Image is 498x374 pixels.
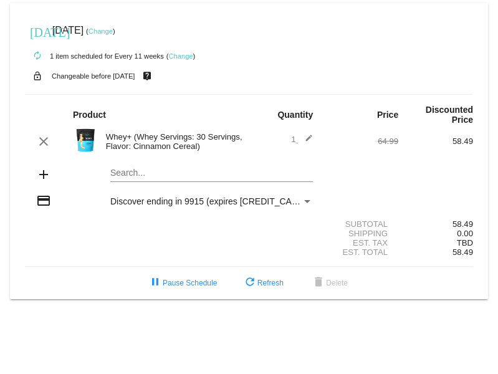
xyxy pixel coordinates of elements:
[323,219,398,229] div: Subtotal
[311,276,326,290] mat-icon: delete
[30,68,45,84] mat-icon: lock_open
[453,247,473,257] span: 58.49
[86,27,115,35] small: ( )
[100,132,249,151] div: Whey+ (Whey Servings: 30 Servings, Flavor: Cinnamon Cereal)
[30,24,45,39] mat-icon: [DATE]
[311,279,348,287] span: Delete
[36,193,51,208] mat-icon: credit_card
[398,219,473,229] div: 58.49
[232,272,294,294] button: Refresh
[36,167,51,182] mat-icon: add
[36,134,51,149] mat-icon: clear
[457,229,473,238] span: 0.00
[301,272,358,294] button: Delete
[323,247,398,257] div: Est. Total
[148,276,163,290] mat-icon: pause
[166,52,196,60] small: ( )
[110,168,313,178] input: Search...
[148,279,217,287] span: Pause Schedule
[73,110,106,120] strong: Product
[298,134,313,149] mat-icon: edit
[323,229,398,238] div: Shipping
[110,196,337,206] span: Discover ending in 9915 (expires [CREDIT_CARD_DATA])
[30,49,45,64] mat-icon: autorenew
[110,196,313,206] mat-select: Payment Method
[89,27,113,35] a: Change
[323,137,398,146] div: 64.99
[242,279,284,287] span: Refresh
[168,52,193,60] a: Change
[426,105,473,125] strong: Discounted Price
[323,238,398,247] div: Est. Tax
[277,110,313,120] strong: Quantity
[291,135,313,144] span: 1
[242,276,257,290] mat-icon: refresh
[140,68,155,84] mat-icon: live_help
[73,128,98,153] img: Image-1-Carousel-Whey-2lb-Cin-Cereal-no-badge-Transp.png
[398,137,473,146] div: 58.49
[377,110,398,120] strong: Price
[457,238,473,247] span: TBD
[25,52,164,60] small: 1 item scheduled for Every 11 weeks
[52,72,135,80] small: Changeable before [DATE]
[138,272,227,294] button: Pause Schedule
